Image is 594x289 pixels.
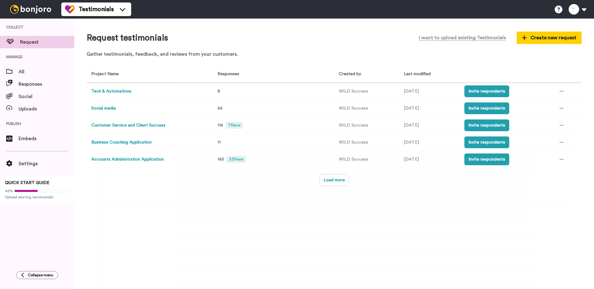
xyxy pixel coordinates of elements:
[399,83,460,100] td: [DATE]
[217,140,221,144] span: 11
[334,66,399,83] th: Created by
[334,151,399,168] td: WILD Success
[215,72,239,76] span: Responses
[5,188,13,193] span: 42%
[65,4,75,14] img: tm-color.svg
[334,83,399,100] td: WILD Success
[20,38,74,46] span: Request
[399,66,460,83] th: Last modified
[464,102,509,114] button: Invite respondents
[91,122,166,129] button: Customer Service and Client Success
[19,93,74,100] span: Social
[226,122,243,129] span: 7 New
[16,271,58,279] button: Collapse menu
[87,66,210,83] th: Project Name
[217,106,222,110] span: 54
[399,100,460,117] td: [DATE]
[19,160,74,167] span: Settings
[91,156,164,163] button: Accounts Administration Application
[91,105,116,112] button: Social media
[19,135,74,142] span: Embeds
[19,68,74,75] span: All
[79,5,114,14] span: Testimonials
[522,34,576,41] span: Create new request
[217,89,220,93] span: 8
[19,80,74,88] span: Responses
[334,117,399,134] td: WILD Success
[320,174,349,186] button: Load more
[414,31,510,45] button: I want to upload existing Testimonials
[464,136,509,148] button: Invite respondents
[419,34,506,41] span: I want to upload existing Testimonials
[5,195,69,200] span: Upload existing testimonials
[19,105,74,113] span: Uploads
[517,32,582,44] button: Create new request
[399,151,460,168] td: [DATE]
[217,123,223,127] span: 114
[5,181,49,185] span: QUICK START GUIDE
[334,100,399,117] td: WILD Success
[464,85,509,97] button: Invite respondents
[91,139,152,146] button: Business Coaching Application
[7,5,54,14] img: bj-logo-header-white.svg
[28,273,53,278] span: Collapse menu
[226,156,246,163] span: 33 New
[399,117,460,134] td: [DATE]
[87,51,582,58] p: Gather testimonials, feedback, and reviews from your customers.
[91,88,131,95] button: Tech & Automations
[217,157,224,162] span: 143
[334,134,399,151] td: WILD Success
[464,153,509,165] button: Invite respondents
[464,119,509,131] button: Invite respondents
[399,134,460,151] td: [DATE]
[87,33,168,43] h1: Request testimonials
